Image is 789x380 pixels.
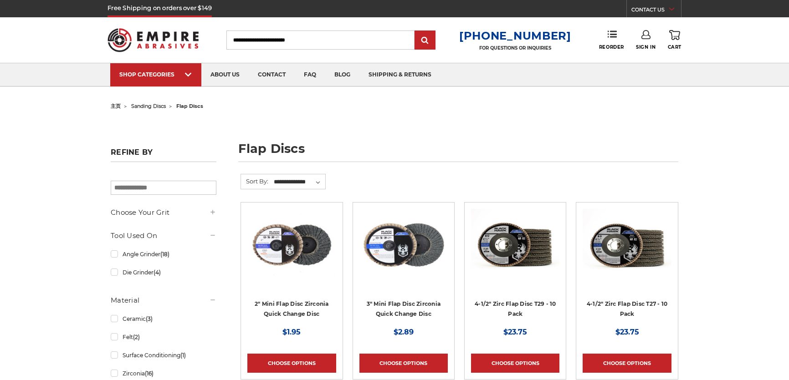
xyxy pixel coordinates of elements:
img: Black Hawk 4-1/2" x 7/8" Flap Disc Type 27 - 10 Pack [583,209,671,282]
a: BHA 3" Quick Change 60 Grit Flap Disc for Fine Grinding and Finishing [359,209,448,325]
a: Black Hawk 4-1/2" x 7/8" Flap Disc Type 27 - 10 Pack [583,209,671,325]
span: $1.95 [282,328,301,336]
h5: Refine by [111,148,216,162]
span: $23.75 [503,328,527,336]
span: flap discs [176,103,203,109]
span: $2.89 [394,328,414,336]
a: Angle Grinder(18) [111,246,216,262]
input: Submit [416,31,434,50]
span: Reorder [599,44,624,50]
a: Choose Options [247,354,336,373]
a: contact [249,63,295,86]
a: faq [295,63,325,86]
span: (2) [133,334,140,340]
span: (4) [154,269,161,276]
a: CONTACT US [631,5,681,17]
a: Ceramic(3) [111,311,216,327]
span: (1) [180,352,186,359]
a: Die Grinder(4) [111,264,216,280]
a: Black Hawk Abrasives 2-inch Zirconia Flap Disc with 60 Grit Zirconia for Smooth Finishing [247,209,336,325]
a: Choose Options [583,354,671,373]
img: Empire Abrasives [108,22,199,58]
img: BHA 3" Quick Change 60 Grit Flap Disc for Fine Grinding and Finishing [359,209,448,282]
span: Sign In [636,44,656,50]
a: Felt(2) [111,329,216,345]
label: Sort By: [241,174,268,188]
a: blog [325,63,359,86]
img: 4.5" Black Hawk Zirconia Flap Disc 10 Pack [471,209,559,282]
div: SHOP CATEGORIES [119,71,192,78]
a: sanding discs [131,103,166,109]
a: about us [201,63,249,86]
a: Cart [668,30,681,50]
h1: flap discs [238,142,678,162]
p: FOR QUESTIONS OR INQUIRIES [459,45,571,51]
span: (16) [145,370,154,377]
span: $23.75 [615,328,639,336]
a: Reorder [599,30,624,50]
h5: Choose Your Grit [111,207,216,218]
a: Choose Options [359,354,448,373]
h5: Tool Used On [111,230,216,241]
a: Surface Conditioning(1) [111,347,216,363]
a: Choose Options [471,354,559,373]
a: [PHONE_NUMBER] [459,29,571,42]
select: Sort By: [272,175,325,189]
a: shipping & returns [359,63,441,86]
span: (18) [160,251,169,258]
a: 主页 [111,103,121,109]
span: Cart [668,44,681,50]
img: Black Hawk Abrasives 2-inch Zirconia Flap Disc with 60 Grit Zirconia for Smooth Finishing [247,209,336,282]
a: 4.5" Black Hawk Zirconia Flap Disc 10 Pack [471,209,559,325]
span: (3) [146,315,153,322]
h5: Material [111,295,216,306]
